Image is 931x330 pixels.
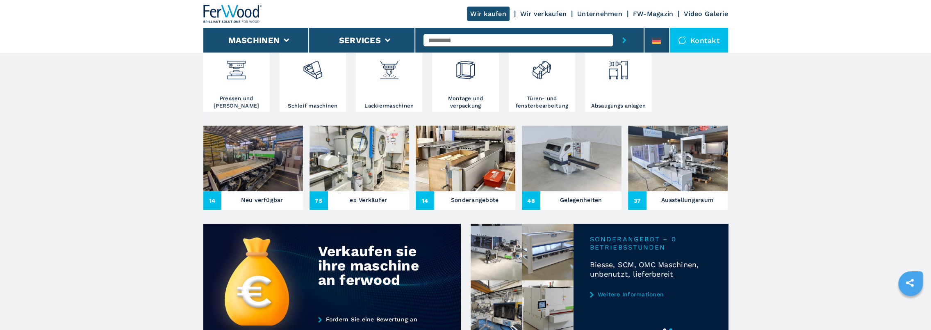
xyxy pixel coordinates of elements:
[678,36,686,44] img: Kontakt
[205,95,268,110] h3: Pressen und [PERSON_NAME]
[280,51,346,112] a: Schleif maschinen
[451,194,499,206] h3: Sonderangebote
[628,191,646,210] span: 37
[416,126,515,191] img: Sonderangebote
[509,51,575,112] a: Türen- und fensterbearbeitung
[339,35,381,45] button: Services
[591,102,646,110] h3: Absaugungs anlagen
[511,95,573,110] h3: Türen- und fensterbearbeitung
[203,5,262,23] img: Ferwood
[585,51,651,112] a: Absaugungs anlagen
[522,126,621,210] a: Gelegenheiten48Gelegenheiten
[577,10,622,18] a: Unternehmen
[661,194,713,206] h3: Ausstellungsraum
[310,191,328,210] span: 75
[590,291,712,298] a: Weitere Informationen
[318,244,425,287] div: Verkaufen sie ihre maschine an ferwood
[203,51,270,112] a: Pressen und [PERSON_NAME]
[203,126,303,210] a: Neu verfügbar 14Neu verfügbar
[613,28,635,53] button: submit-button
[899,273,920,293] a: sharethis
[288,102,337,110] h3: Schleif maschinen
[633,10,674,18] a: FW-Magazin
[364,102,414,110] h3: Lackiermaschinen
[560,194,602,206] h3: Gelegenheiten
[896,293,925,324] iframe: Chat
[520,10,567,18] a: Wir verkaufen
[203,191,222,210] span: 14
[203,126,303,191] img: Neu verfügbar
[416,191,434,210] span: 14
[302,53,323,81] img: levigatrici_2.png
[684,10,728,18] a: Video Galerie
[378,53,400,81] img: verniciatura_1.png
[522,191,540,210] span: 48
[310,126,409,210] a: ex Verkäufer 75ex Verkäufer
[356,51,422,112] a: Lackiermaschinen
[531,53,553,81] img: lavorazione_porte_finestre_2.png
[434,95,496,110] h3: Montage und verpackung
[241,194,283,206] h3: Neu verfügbar
[416,126,515,210] a: Sonderangebote 14Sonderangebote
[607,53,629,81] img: aspirazione_1.png
[225,53,247,81] img: pressa-strettoia.png
[455,53,476,81] img: montaggio_imballaggio_2.png
[522,126,621,191] img: Gelegenheiten
[350,194,387,206] h3: ex Verkäufer
[432,51,499,112] a: Montage und verpackung
[467,7,510,21] a: Wir kaufen
[628,126,728,210] a: Ausstellungsraum37Ausstellungsraum
[228,35,280,45] button: Maschinen
[670,28,728,53] div: Kontakt
[318,316,431,323] a: Fordern Sie eine Bewertung an
[310,126,409,191] img: ex Verkäufer
[628,126,728,191] img: Ausstellungsraum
